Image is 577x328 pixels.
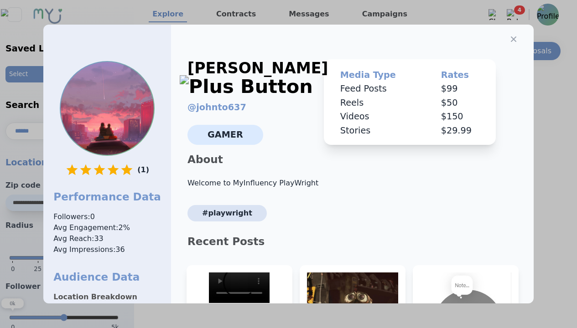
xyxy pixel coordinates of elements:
[327,124,428,138] td: Stories
[327,96,428,110] td: Reels
[180,234,525,249] p: Recent Posts
[53,222,161,233] span: Avg Engagement: 2 %
[53,270,161,284] h1: Audience Data
[53,190,161,204] h1: Performance Data
[187,102,246,113] a: @johnto637
[327,110,428,124] td: Videos
[180,152,525,167] p: About
[428,124,493,138] td: $ 29.99
[137,163,149,177] p: ( 1 )
[428,96,493,110] td: $ 50
[180,75,313,98] img: Plus Button
[53,292,161,302] p: Location Breakdown
[187,59,328,96] div: [PERSON_NAME]
[53,211,161,222] span: Followers: 0
[428,68,493,82] th: Rates
[61,62,154,155] img: Profile
[327,68,428,82] th: Media Type
[53,233,161,244] span: Avg Reach: 33
[180,178,525,189] p: Welcome to MyInfluency PlayWright
[327,82,428,96] td: Feed Posts
[428,82,493,96] td: $ 99
[53,244,161,255] span: Avg Impressions: 36
[187,125,263,145] span: Gamer
[428,110,493,124] td: $ 150
[187,205,267,221] span: #PlayWright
